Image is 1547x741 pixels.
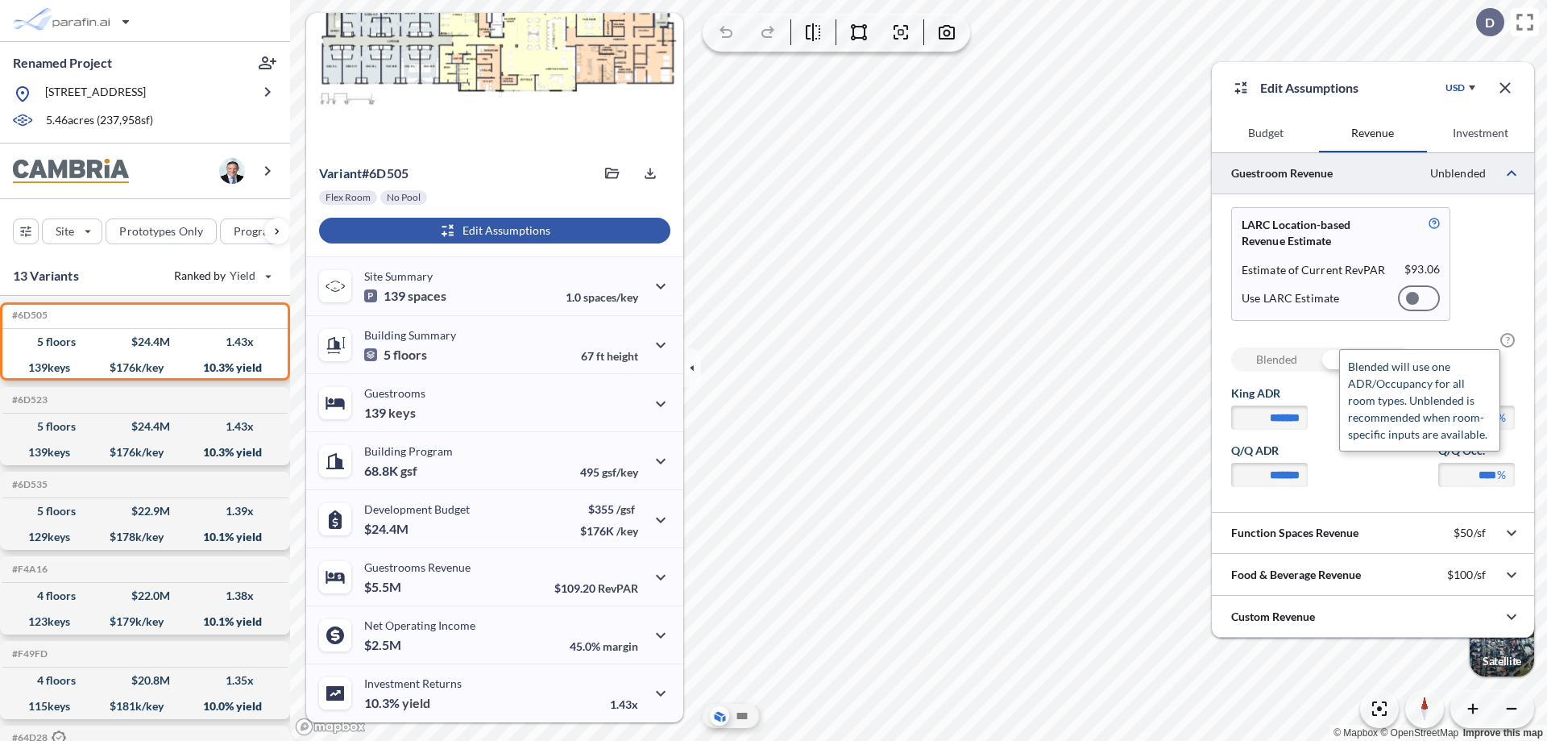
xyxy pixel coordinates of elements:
[1231,567,1361,583] p: Food & Beverage Revenue
[388,405,416,421] span: keys
[570,639,638,653] p: 45.0%
[364,269,433,283] p: Site Summary
[13,54,112,72] p: Renamed Project
[42,219,102,244] button: Site
[596,349,604,363] span: ft
[364,521,411,537] p: $24.4M
[1447,568,1486,582] p: $100/sf
[1445,81,1465,94] div: USD
[326,191,371,204] p: Flex Room
[566,290,638,304] p: 1.0
[387,191,421,204] p: No Pool
[364,579,404,595] p: $5.5M
[1242,262,1386,278] p: Estimate of Current RevPAR
[1470,612,1534,676] img: Switcher Image
[1427,114,1534,152] button: Investment
[230,268,256,284] span: Yield
[219,158,245,184] img: user logo
[400,463,417,479] span: gsf
[364,347,427,363] p: 5
[580,524,638,538] p: $176K
[1497,410,1506,426] label: %
[364,637,404,653] p: $2.5M
[1483,655,1521,668] p: Satellite
[46,112,153,130] p: 5.46 acres ( 237,958 sf)
[13,159,129,184] img: BrandImage
[1348,360,1487,441] span: Blended will use one ADR/Occupancy for all room types. Unblended is recommended when room-specifi...
[319,165,409,181] p: # 6d505
[1231,525,1358,541] p: Function Spaces Revenue
[1333,727,1378,739] a: Mapbox
[319,218,670,244] button: Edit Assumptions
[732,706,752,726] button: Site Plan
[1470,612,1534,676] button: Switcher ImageSatellite
[607,349,638,363] span: height
[295,718,366,736] a: Mapbox homepage
[1319,114,1426,152] button: Revenue
[1463,727,1543,739] a: Improve this map
[364,386,425,400] p: Guestrooms
[1242,291,1339,306] p: Use LARC Estimate
[220,219,307,244] button: Program
[602,465,638,479] span: gsf/key
[364,328,456,342] p: Building Summary
[1485,15,1495,30] p: D
[616,502,635,516] span: /gsf
[9,564,48,575] h5: Click to copy the code
[364,560,471,574] p: Guestrooms Revenue
[1231,443,1308,459] label: Q/Q ADR
[1212,114,1319,152] button: Budget
[364,463,417,479] p: 68.8K
[1497,467,1506,483] label: %
[583,290,638,304] span: spaces/key
[106,219,217,244] button: Prototypes Only
[603,639,638,653] span: margin
[319,165,362,181] span: Variant
[9,479,48,490] h5: Click to copy the code
[1231,385,1308,402] label: King ADR
[119,223,203,239] p: Prototypes Only
[364,676,462,690] p: Investment Returns
[234,223,279,239] p: Program
[1454,526,1486,540] p: $50/sf
[1242,217,1391,249] p: LARC Location-based Revenue Estimate
[1322,348,1413,372] div: Unblended
[1231,348,1322,372] div: Blended
[161,263,282,289] button: Ranked by Yield
[554,581,638,595] p: $109.20
[610,697,638,711] p: 1.43x
[393,347,427,363] span: floors
[56,223,74,239] p: Site
[1260,78,1358,98] p: Edit Assumptions
[408,288,446,304] span: spaces
[364,618,475,632] p: Net Operating Income
[364,695,430,711] p: 10.3%
[1231,609,1315,625] p: Custom Revenue
[402,695,430,711] span: yield
[13,266,79,285] p: 13 Variants
[580,502,638,516] p: $355
[580,465,638,479] p: 495
[581,349,638,363] p: 67
[710,706,729,726] button: Aerial View
[364,444,453,458] p: Building Program
[598,581,638,595] span: RevPAR
[1404,262,1440,278] p: $ 93.06
[9,394,48,406] h5: Click to copy the code
[364,502,470,516] p: Development Budget
[364,405,416,421] p: 139
[1380,727,1458,739] a: OpenStreetMap
[616,524,638,538] span: /key
[9,648,48,660] h5: Click to copy the code
[9,310,48,321] h5: Click to copy the code
[1500,333,1515,348] span: ?
[364,288,446,304] p: 139
[45,84,146,104] p: [STREET_ADDRESS]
